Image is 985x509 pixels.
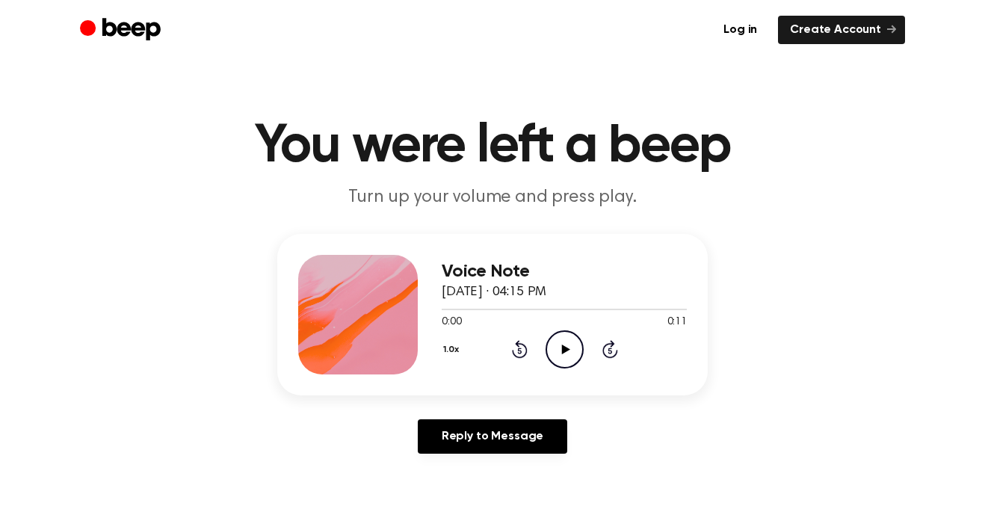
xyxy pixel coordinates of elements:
a: Reply to Message [418,419,567,454]
span: 0:11 [667,315,687,330]
a: Beep [80,16,164,45]
span: [DATE] · 04:15 PM [442,286,546,299]
h1: You were left a beep [110,120,875,173]
a: Log in [711,16,769,44]
span: 0:00 [442,315,461,330]
button: 1.0x [442,337,465,363]
p: Turn up your volume and press play. [206,185,779,210]
a: Create Account [778,16,905,44]
h3: Voice Note [442,262,687,282]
